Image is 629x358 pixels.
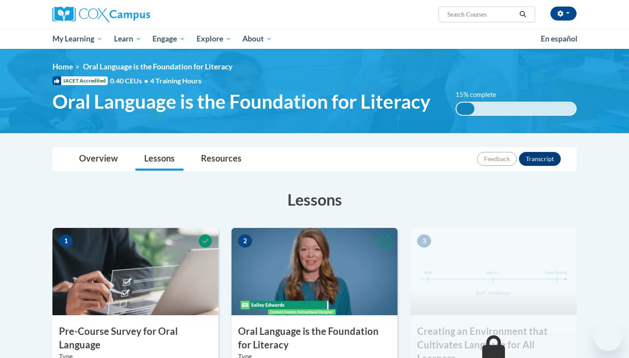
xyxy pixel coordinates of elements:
a: Lessons [135,148,183,171]
button: Feedback [477,152,517,166]
a: En español [535,30,583,48]
label: 15% complete [456,90,506,100]
button: Transcript [519,152,561,166]
a: Learn [108,29,147,49]
a: Home [52,62,73,71]
span: Explore [197,34,232,44]
h3: Oral Language is the Foundation for Literacy [232,325,397,352]
span: 2 [238,234,252,248]
span: 1 [59,234,73,248]
img: Course Image [52,228,218,315]
h3: Pre-Course Survey for Oral Language [52,325,218,352]
span: 3 [417,234,431,248]
a: Cox Campus [52,7,218,22]
span: My Learning [52,34,103,44]
iframe: Button to launch messaging window [594,323,622,351]
a: My Learning [47,29,108,49]
span: Oral Language is the Foundation for Literacy [52,90,430,113]
a: Explore [191,29,237,49]
img: Course Image [411,228,577,315]
span: • [144,76,148,85]
button: Account Settings [550,7,577,21]
button: Search [516,9,529,20]
span: Oral Language is the Foundation for Literacy [83,62,232,71]
span: Learn [114,34,142,44]
span: 0.40 CEUs [110,76,150,86]
span: Engage [152,34,185,44]
a: About [237,29,278,49]
span: En español [541,34,577,43]
img: Cox Campus [52,7,150,22]
span: About [242,34,272,44]
a: Engage [147,29,191,49]
span: 4 Training Hours [150,76,201,85]
a: Overview [70,148,127,171]
div: 15% complete [456,103,474,115]
h3: Lessons [52,189,577,210]
div: Main menu [39,29,590,49]
input: Search Courses [446,9,516,20]
span: IACET Accredited [52,76,108,85]
a: Resources [192,148,250,171]
img: Course Image [232,228,397,315]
